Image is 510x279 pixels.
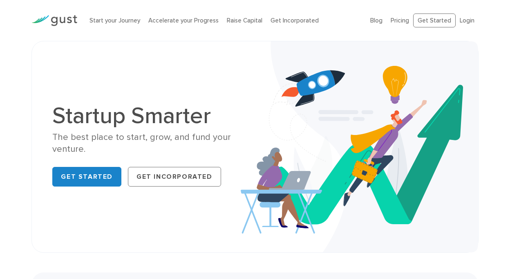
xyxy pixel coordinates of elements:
a: Get Started [413,13,456,28]
a: Get Incorporated [128,167,221,187]
a: Start your Journey [89,17,140,24]
h1: Startup Smarter [52,104,249,127]
a: Get Started [52,167,121,187]
a: Login [460,17,474,24]
div: The best place to start, grow, and fund your venture. [52,131,249,155]
a: Blog [370,17,382,24]
img: Startup Smarter Hero [241,41,478,252]
a: Accelerate your Progress [148,17,219,24]
a: Pricing [391,17,409,24]
img: Gust Logo [31,15,77,26]
a: Raise Capital [227,17,262,24]
a: Get Incorporated [271,17,319,24]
